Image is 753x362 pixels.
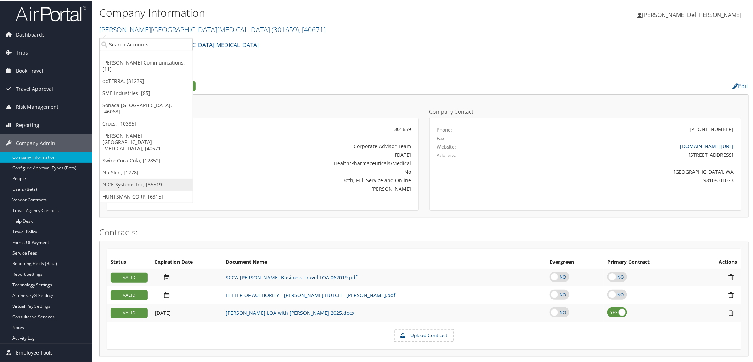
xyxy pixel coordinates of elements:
span: Risk Management [16,98,58,115]
div: VALID [111,272,148,282]
a: HUNTSMAN CORP, [6315] [100,190,193,202]
th: Status [107,255,151,268]
a: [PERSON_NAME][GEOGRAPHIC_DATA][MEDICAL_DATA] [99,24,326,34]
div: Corporate Advisor Team [217,142,411,149]
a: SME Industries, [85] [100,87,193,99]
th: Primary Contract [604,255,694,268]
span: , [ 40671 ] [299,24,326,34]
th: Expiration Date [151,255,222,268]
label: Upload Contract [395,329,453,341]
a: Edit [733,82,749,89]
label: Fax: [437,134,446,141]
div: No [217,167,411,175]
img: airportal-logo.png [16,5,86,21]
a: NICE Systems Inc, [35519] [100,178,193,190]
div: Add/Edit Date [155,309,219,316]
a: [DOMAIN_NAME][URL] [680,142,734,149]
div: VALID [111,290,148,300]
a: [PERSON_NAME] Del [PERSON_NAME] [637,4,749,25]
input: Search Accounts [100,37,193,50]
h4: Company Contact: [429,108,742,114]
span: [PERSON_NAME] Del [PERSON_NAME] [642,10,742,18]
h4: Account Details: [107,108,419,114]
span: Employee Tools [16,343,53,361]
div: Health/Pharmaceuticals/Medical [217,159,411,166]
label: Phone: [437,126,453,133]
a: Sonaca [GEOGRAPHIC_DATA], [46063] [100,99,193,117]
div: VALID [111,307,148,317]
a: Nu Skin, [1278] [100,166,193,178]
h2: Contracts: [99,225,749,238]
div: [PERSON_NAME] [217,184,411,192]
a: [PERSON_NAME][GEOGRAPHIC_DATA][MEDICAL_DATA], [40671] [100,129,193,154]
a: LETTER OF AUTHORITY - [PERSON_NAME] HUTCH - [PERSON_NAME].pdf [226,291,395,298]
div: Add/Edit Date [155,273,219,280]
a: [PERSON_NAME] Communications, [11] [100,56,193,74]
i: Remove Contract [725,273,737,280]
a: Swire Coca Cola, [12852] [100,154,193,166]
i: Remove Contract [725,308,737,316]
div: [DATE] [217,150,411,158]
span: Company Admin [16,134,55,151]
i: Remove Contract [725,291,737,298]
a: SCCA-[PERSON_NAME] Business Travel LOA 062019.pdf [226,273,357,280]
h1: Company Information [99,5,532,20]
span: ( 301659 ) [272,24,299,34]
span: Book Travel [16,61,43,79]
span: Reporting [16,116,39,133]
div: [PHONE_NUMBER] [690,125,734,132]
label: Address: [437,151,456,158]
a: Crocs, [10385] [100,117,193,129]
th: Evergreen [546,255,604,268]
div: 98108-01023 [514,176,734,183]
a: [PERSON_NAME] LOA with [PERSON_NAME] 2025.docx [226,309,354,316]
span: Trips [16,43,28,61]
label: Website: [437,143,456,150]
div: Both, Full Service and Online [217,176,411,183]
div: [STREET_ADDRESS] [514,150,734,158]
div: Add/Edit Date [155,291,219,298]
th: Actions [694,255,741,268]
span: Dashboards [16,25,45,43]
th: Document Name [222,255,546,268]
span: Travel Approval [16,79,53,97]
h2: Company Profile: [99,79,529,91]
div: [GEOGRAPHIC_DATA], WA [514,167,734,175]
a: doTERRA, [31239] [100,74,193,87]
span: [DATE] [155,309,171,316]
div: 301659 [217,125,411,132]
